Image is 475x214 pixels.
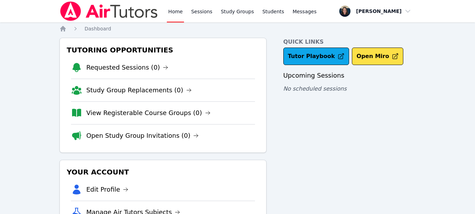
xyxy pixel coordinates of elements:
[283,71,416,80] h3: Upcoming Sessions
[86,185,129,194] a: Edit Profile
[292,8,317,15] span: Messages
[283,38,416,46] h4: Quick Links
[283,85,347,92] span: No scheduled sessions
[65,166,261,178] h3: Your Account
[86,63,169,72] a: Requested Sessions (0)
[85,26,111,31] span: Dashboard
[86,85,192,95] a: Study Group Replacements (0)
[65,44,261,56] h3: Tutoring Opportunities
[86,131,199,141] a: Open Study Group Invitations (0)
[59,25,416,32] nav: Breadcrumb
[283,48,349,65] a: Tutor Playbook
[86,108,211,118] a: View Registerable Course Groups (0)
[352,48,403,65] button: Open Miro
[59,1,158,21] img: Air Tutors
[85,25,111,32] a: Dashboard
